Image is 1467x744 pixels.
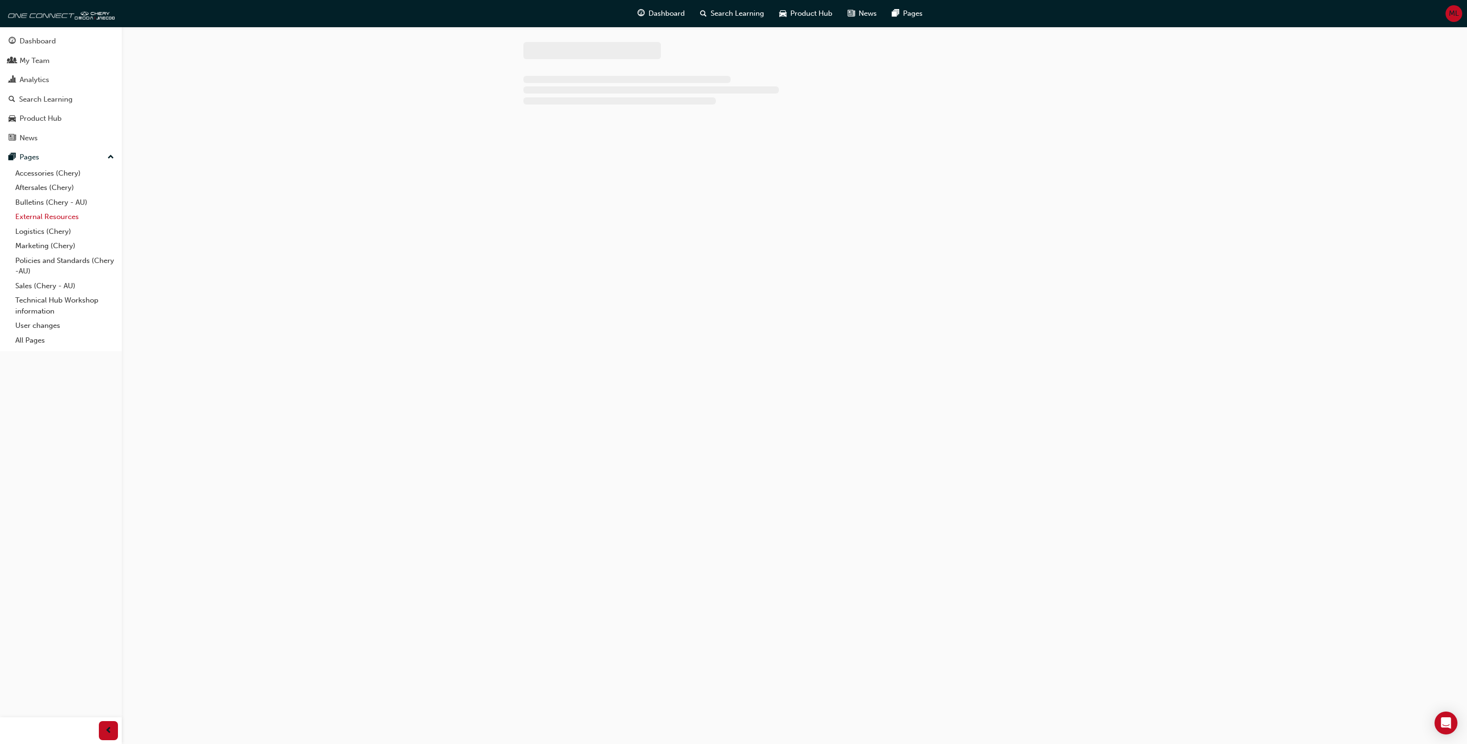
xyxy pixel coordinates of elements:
[11,279,118,293] a: Sales (Chery - AU)
[859,8,877,19] span: News
[9,153,16,162] span: pages-icon
[4,31,118,148] button: DashboardMy TeamAnalyticsSearch LearningProduct HubNews
[9,57,16,65] span: people-icon
[4,148,118,166] button: Pages
[11,180,118,195] a: Aftersales (Chery)
[884,4,930,23] a: pages-iconPages
[892,8,899,20] span: pages-icon
[5,4,115,23] img: oneconnect
[692,4,772,23] a: search-iconSearch Learning
[9,95,15,104] span: search-icon
[700,8,707,20] span: search-icon
[11,195,118,210] a: Bulletins (Chery - AU)
[11,166,118,181] a: Accessories (Chery)
[772,4,840,23] a: car-iconProduct Hub
[20,133,38,144] div: News
[107,151,114,164] span: up-icon
[20,152,39,163] div: Pages
[711,8,764,19] span: Search Learning
[1435,712,1457,734] div: Open Intercom Messenger
[11,253,118,279] a: Policies and Standards (Chery -AU)
[4,52,118,70] a: My Team
[11,293,118,318] a: Technical Hub Workshop information
[4,71,118,89] a: Analytics
[1446,5,1462,22] button: ML
[11,239,118,253] a: Marketing (Chery)
[4,91,118,108] a: Search Learning
[9,134,16,143] span: news-icon
[105,725,112,737] span: prev-icon
[20,55,50,66] div: My Team
[11,210,118,224] a: External Resources
[4,32,118,50] a: Dashboard
[11,333,118,348] a: All Pages
[630,4,692,23] a: guage-iconDashboard
[20,36,56,47] div: Dashboard
[790,8,832,19] span: Product Hub
[11,318,118,333] a: User changes
[903,8,923,19] span: Pages
[11,224,118,239] a: Logistics (Chery)
[638,8,645,20] span: guage-icon
[840,4,884,23] a: news-iconNews
[19,94,73,105] div: Search Learning
[9,115,16,123] span: car-icon
[648,8,685,19] span: Dashboard
[20,113,62,124] div: Product Hub
[4,110,118,127] a: Product Hub
[848,8,855,20] span: news-icon
[20,74,49,85] div: Analytics
[9,76,16,84] span: chart-icon
[779,8,787,20] span: car-icon
[1449,8,1459,19] span: ML
[4,129,118,147] a: News
[9,37,16,46] span: guage-icon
